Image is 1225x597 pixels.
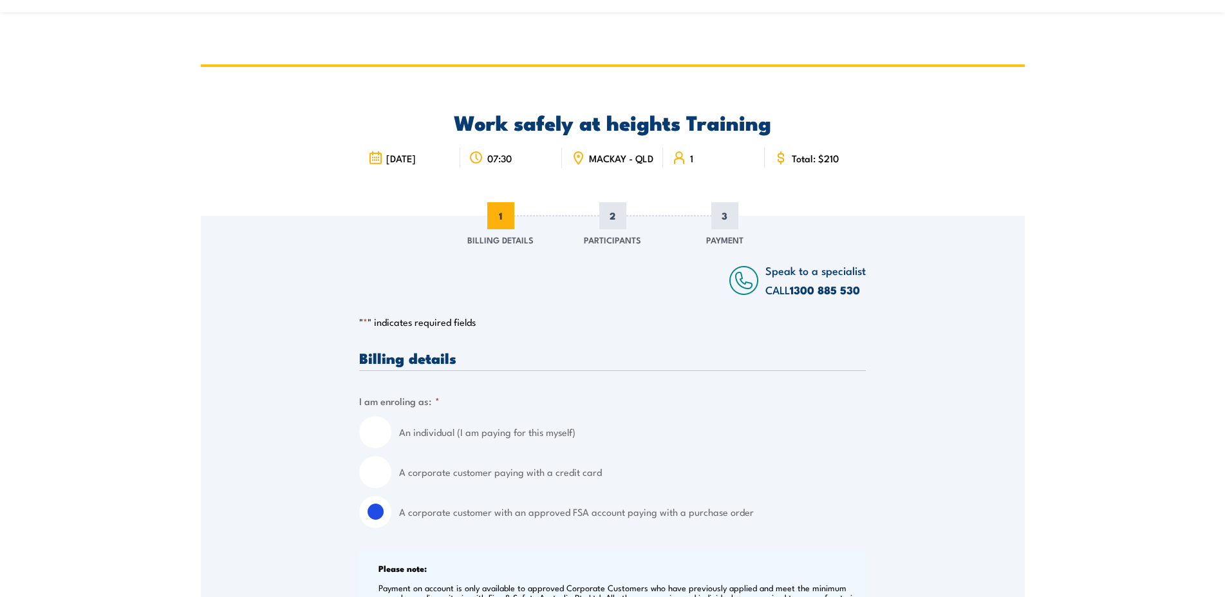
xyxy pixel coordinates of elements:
span: [DATE] [386,153,416,164]
span: Total: $210 [792,153,839,164]
span: 1 [487,202,514,229]
span: 2 [599,202,626,229]
label: A corporate customer with an approved FSA account paying with a purchase order [399,496,866,528]
a: 1300 885 530 [790,281,860,298]
p: " " indicates required fields [359,316,866,328]
span: Speak to a specialist CALL [765,262,866,298]
span: 07:30 [487,153,512,164]
label: A corporate customer paying with a credit card [399,456,866,488]
span: MACKAY - QLD [589,153,653,164]
span: Payment [706,233,743,246]
span: Billing Details [467,233,534,246]
span: Participants [584,233,641,246]
span: 1 [690,153,693,164]
h3: Billing details [359,350,866,365]
span: 3 [711,202,738,229]
label: An individual (I am paying for this myself) [399,416,866,448]
b: Please note: [379,562,427,574]
legend: I am enroling as: [359,393,440,408]
h2: Work safely at heights Training [359,113,866,131]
